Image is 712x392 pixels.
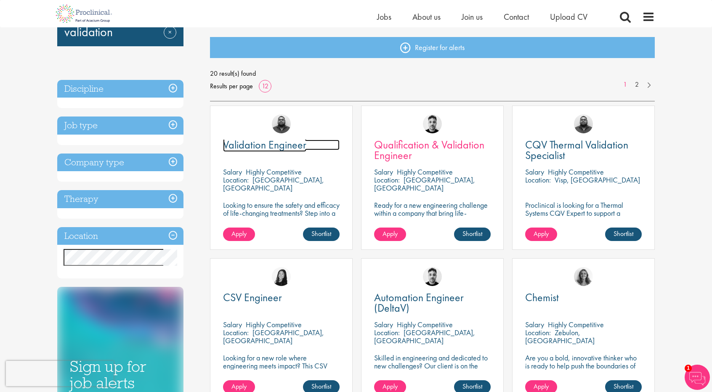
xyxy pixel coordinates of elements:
a: Chemist [525,292,642,303]
h3: Discipline [57,80,183,98]
h3: Therapy [57,190,183,208]
h3: Sign up for job alerts [70,358,171,391]
h3: Company type [57,154,183,172]
p: Looking to ensure the safety and efficacy of life-changing treatments? Step into a key role with ... [223,201,340,249]
a: Apply [223,228,255,241]
p: Ready for a new engineering challenge within a company that bring life-changing treatments to the... [374,201,491,249]
a: About us [412,11,441,22]
a: 12 [259,82,271,90]
span: Apply [383,382,398,391]
span: Automation Engineer (DeltaV) [374,290,464,315]
span: Apply [534,229,549,238]
p: [GEOGRAPHIC_DATA], [GEOGRAPHIC_DATA] [374,328,475,345]
p: Are you a bold, innovative thinker who is ready to help push the boundaries of science and make a... [525,354,642,386]
a: Join us [462,11,483,22]
a: Apply [374,228,406,241]
p: Highly Competitive [397,167,453,177]
a: Shortlist [303,228,340,241]
a: Contact [504,11,529,22]
img: Ashley Bennett [272,114,291,133]
span: CQV Thermal Validation Specialist [525,138,628,162]
a: Qualification & Validation Engineer [374,140,491,161]
a: CQV Thermal Validation Specialist [525,140,642,161]
span: Apply [231,229,247,238]
span: Chemist [525,290,559,305]
p: Looking for a new role where engineering meets impact? This CSV Engineer role is calling your name! [223,354,340,378]
span: Salary [374,167,393,177]
img: Numhom Sudsok [272,267,291,286]
p: Highly Competitive [246,167,302,177]
a: Upload CV [550,11,587,22]
a: Shortlist [454,228,491,241]
a: Register for alerts [210,37,655,58]
span: Location: [374,175,400,185]
span: Results per page [210,80,253,93]
p: Highly Competitive [548,320,604,329]
p: Proclinical is looking for a Thermal Systems CQV Expert to support a project-based assignment. [525,201,642,225]
a: Jobs [377,11,391,22]
span: Apply [383,229,398,238]
span: Salary [223,320,242,329]
span: 20 result(s) found [210,67,655,80]
span: Salary [223,167,242,177]
span: 1 [685,365,692,372]
span: CSV Engineer [223,290,282,305]
span: Validation Engineer [223,138,306,152]
p: Highly Competitive [246,320,302,329]
span: Salary [374,320,393,329]
p: Highly Competitive [548,167,604,177]
a: 1 [619,80,631,90]
a: Shortlist [605,228,642,241]
p: Zebulon, [GEOGRAPHIC_DATA] [525,328,595,345]
span: Location: [525,328,551,337]
img: Dean Fisher [423,267,442,286]
iframe: reCAPTCHA [6,361,114,386]
span: Salary [525,320,544,329]
a: Validation Engineer [223,140,340,150]
p: [GEOGRAPHIC_DATA], [GEOGRAPHIC_DATA] [223,175,324,193]
a: Automation Engineer (DeltaV) [374,292,491,313]
span: Location: [223,175,249,185]
img: Jackie Cerchio [574,267,593,286]
p: [GEOGRAPHIC_DATA], [GEOGRAPHIC_DATA] [374,175,475,193]
div: validation [57,10,183,46]
p: Visp, [GEOGRAPHIC_DATA] [555,175,640,185]
img: Dean Fisher [423,114,442,133]
span: Location: [525,175,551,185]
img: Ashley Bennett [574,114,593,133]
p: [GEOGRAPHIC_DATA], [GEOGRAPHIC_DATA] [223,328,324,345]
a: Apply [525,228,557,241]
img: Chatbot [685,365,710,390]
h3: Job type [57,117,183,135]
p: Highly Competitive [397,320,453,329]
span: Apply [534,382,549,391]
a: 2 [631,80,643,90]
span: Location: [223,328,249,337]
span: Qualification & Validation Engineer [374,138,484,162]
h3: Location [57,227,183,245]
p: Skilled in engineering and dedicated to new challenges? Our client is on the search for a DeltaV ... [374,354,491,386]
span: Location: [374,328,400,337]
span: Apply [231,382,247,391]
span: Salary [525,167,544,177]
a: CSV Engineer [223,292,340,303]
a: Remove [164,26,176,50]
